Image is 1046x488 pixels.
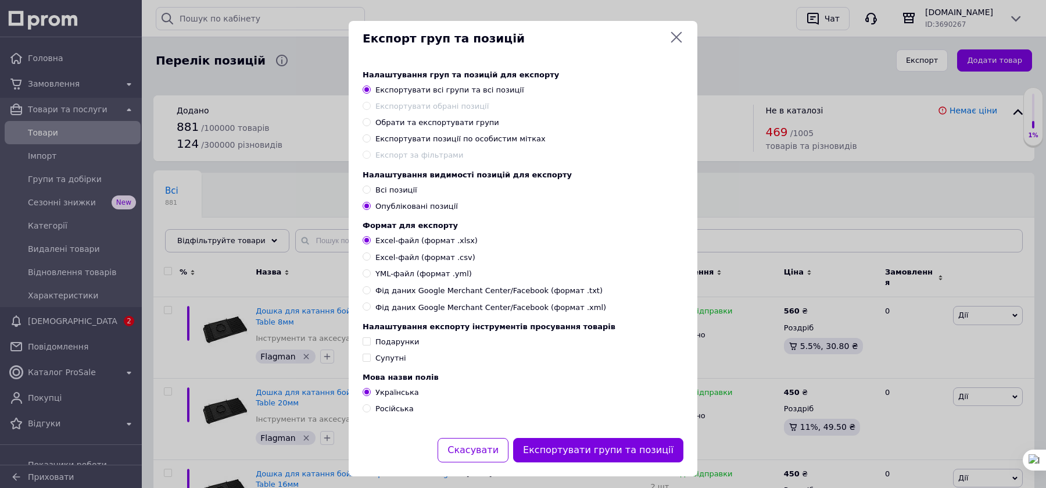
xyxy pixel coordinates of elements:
span: Фід даних Google Merchant Center/Facebook (формат .xml) [375,302,606,313]
span: Опубліковані позиції [375,202,458,211]
span: Експортувати всі групи та всі позиції [375,86,524,94]
span: Всі позиції [375,186,417,194]
span: Російська [375,404,414,413]
span: Excel-файл (формат .xlsx) [375,236,478,246]
span: Обрати та експортувати групи [375,118,499,127]
div: Формат для експорту [363,221,683,230]
div: Налаштування експорту інструментів просування товарів [363,322,683,331]
span: Експорт груп та позицій [363,30,665,47]
span: Експортувати позиції по особистим мітках [375,134,546,143]
div: Налаштування груп та позицій для експорту [363,70,683,79]
span: Excel-файл (формат .csv) [375,252,475,263]
span: Українська [375,388,419,397]
span: Фід даних Google Merchant Center/Facebook (формат .txt) [375,286,603,296]
div: Налаштування видимості позицій для експорту [363,170,683,179]
div: Супутні [375,353,406,364]
span: YML-файл (формат .yml) [375,269,472,279]
button: Скасувати [438,438,508,463]
div: Мова назви полів [363,373,683,382]
div: Подарунки [375,337,419,347]
span: Експортувати обрані позиції [375,102,489,111]
button: Експортувати групи та позиції [513,438,683,463]
span: Експорт за фільтрами [375,151,463,159]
